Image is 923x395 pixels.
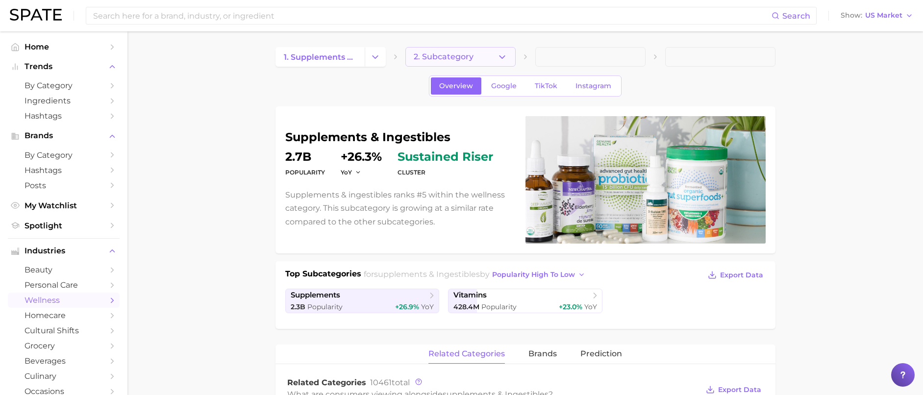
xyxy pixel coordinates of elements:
[25,81,103,90] span: by Category
[92,7,772,24] input: Search here for a brand, industry, or ingredient
[720,271,763,279] span: Export Data
[8,353,120,369] a: beverages
[8,262,120,277] a: beauty
[25,356,103,366] span: beverages
[8,308,120,323] a: homecare
[25,341,103,350] span: grocery
[575,82,611,90] span: Instagram
[8,93,120,108] a: Ingredients
[10,9,62,21] img: SPATE
[25,166,103,175] span: Hashtags
[25,131,103,140] span: Brands
[490,268,588,281] button: popularity high to low
[365,47,386,67] button: Change Category
[8,218,120,233] a: Spotlight
[526,77,566,95] a: TikTok
[453,302,479,311] span: 428.4m
[8,163,120,178] a: Hashtags
[370,378,410,387] span: total
[398,151,493,163] span: sustained riser
[841,13,862,18] span: Show
[398,167,493,178] dt: cluster
[421,302,434,311] span: YoY
[25,42,103,51] span: Home
[559,302,582,311] span: +23.0%
[285,289,440,313] a: supplements2.3b Popularity+26.9% YoY
[838,9,916,22] button: ShowUS Market
[491,82,517,90] span: Google
[8,277,120,293] a: personal care
[25,280,103,290] span: personal care
[25,111,103,121] span: Hashtags
[25,326,103,335] span: cultural shifts
[8,323,120,338] a: cultural shifts
[8,338,120,353] a: grocery
[8,108,120,123] a: Hashtags
[374,270,480,279] span: supplements & ingestibles
[25,62,103,71] span: Trends
[414,52,474,61] span: 2. Subcategory
[431,77,481,95] a: Overview
[8,39,120,54] a: Home
[287,378,366,387] span: Related Categories
[285,188,514,228] p: Supplements & ingestibles ranks #5 within the wellness category. This subcategory is growing at a...
[453,291,487,300] span: vitamins
[448,289,602,313] a: vitamins428.4m Popularity+23.0% YoY
[8,244,120,258] button: Industries
[865,13,902,18] span: US Market
[341,168,352,176] span: YoY
[341,151,382,163] dd: +26.3%
[25,96,103,105] span: Ingredients
[8,178,120,193] a: Posts
[284,52,356,62] span: 1. supplements & ingestibles
[25,296,103,305] span: wellness
[291,302,305,311] span: 2.3b
[8,369,120,384] a: culinary
[8,293,120,308] a: wellness
[370,378,392,387] span: 10461
[8,78,120,93] a: by Category
[285,151,325,163] dd: 2.7b
[8,128,120,143] button: Brands
[782,11,810,21] span: Search
[25,201,103,210] span: My Watchlist
[8,198,120,213] a: My Watchlist
[25,265,103,274] span: beauty
[285,268,361,283] h1: Top Subcategories
[492,271,575,279] span: popularity high to low
[428,349,505,358] span: related categories
[395,302,419,311] span: +26.9%
[25,371,103,381] span: culinary
[528,349,557,358] span: brands
[341,168,362,176] button: YoY
[580,349,622,358] span: Prediction
[8,148,120,163] a: by Category
[25,181,103,190] span: Posts
[481,302,517,311] span: Popularity
[25,311,103,320] span: homecare
[291,291,340,300] span: supplements
[535,82,557,90] span: TikTok
[405,47,516,67] button: 2. Subcategory
[483,77,525,95] a: Google
[285,167,325,178] dt: Popularity
[275,47,365,67] a: 1. supplements & ingestibles
[705,268,765,282] button: Export Data
[439,82,473,90] span: Overview
[25,247,103,255] span: Industries
[8,59,120,74] button: Trends
[364,270,588,279] span: for by
[567,77,620,95] a: Instagram
[25,150,103,160] span: by Category
[307,302,343,311] span: Popularity
[718,386,761,394] span: Export Data
[584,302,597,311] span: YoY
[25,221,103,230] span: Spotlight
[285,131,514,143] h1: supplements & ingestibles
